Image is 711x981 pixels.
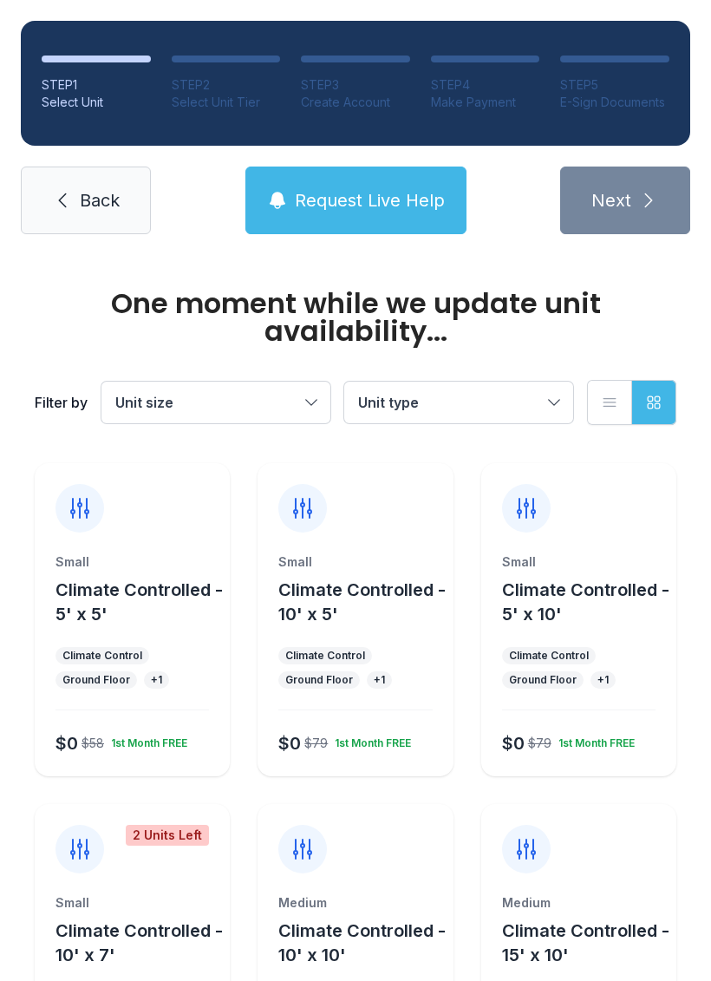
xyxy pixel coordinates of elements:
button: Climate Controlled - 10' x 7' [55,919,223,967]
span: Next [591,188,631,213]
span: Climate Controlled - 15' x 10' [502,920,669,965]
button: Climate Controlled - 10' x 5' [278,578,446,626]
div: $0 [55,731,78,755]
div: + 1 [151,673,162,687]
div: Create Account [301,94,410,111]
div: + 1 [597,673,609,687]
div: Medium [502,894,656,912]
div: Climate Control [285,649,365,663]
div: Filter by [35,392,88,413]
span: Climate Controlled - 10' x 10' [278,920,446,965]
span: Climate Controlled - 5' x 5' [55,579,223,625]
span: Unit type [358,394,419,411]
div: STEP 3 [301,76,410,94]
div: Select Unit [42,94,151,111]
div: Climate Control [509,649,589,663]
div: $0 [502,731,525,755]
div: STEP 5 [560,76,669,94]
div: 1st Month FREE [328,729,411,750]
button: Climate Controlled - 10' x 10' [278,919,446,967]
div: Small [502,553,656,571]
div: Select Unit Tier [172,94,281,111]
button: Unit type [344,382,573,423]
div: $79 [528,735,551,752]
div: 1st Month FREE [104,729,187,750]
div: 2 Units Left [126,825,209,846]
div: Small [278,553,432,571]
div: Ground Floor [285,673,353,687]
div: STEP 1 [42,76,151,94]
button: Climate Controlled - 5' x 10' [502,578,669,626]
div: $58 [82,735,104,752]
span: Climate Controlled - 5' x 10' [502,579,669,625]
div: Medium [278,894,432,912]
div: Ground Floor [62,673,130,687]
span: Unit size [115,394,173,411]
div: Climate Control [62,649,142,663]
div: Make Payment [431,94,540,111]
div: $0 [278,731,301,755]
div: 1st Month FREE [551,729,635,750]
span: Climate Controlled - 10' x 5' [278,579,446,625]
button: Unit size [101,382,330,423]
div: Small [55,894,209,912]
button: Climate Controlled - 15' x 10' [502,919,669,967]
span: Back [80,188,120,213]
div: $79 [304,735,328,752]
span: Climate Controlled - 10' x 7' [55,920,223,965]
button: Climate Controlled - 5' x 5' [55,578,223,626]
span: Request Live Help [295,188,445,213]
div: + 1 [374,673,385,687]
div: Ground Floor [509,673,577,687]
div: One moment while we update unit availability... [35,290,676,345]
div: STEP 2 [172,76,281,94]
div: Small [55,553,209,571]
div: E-Sign Documents [560,94,669,111]
div: STEP 4 [431,76,540,94]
